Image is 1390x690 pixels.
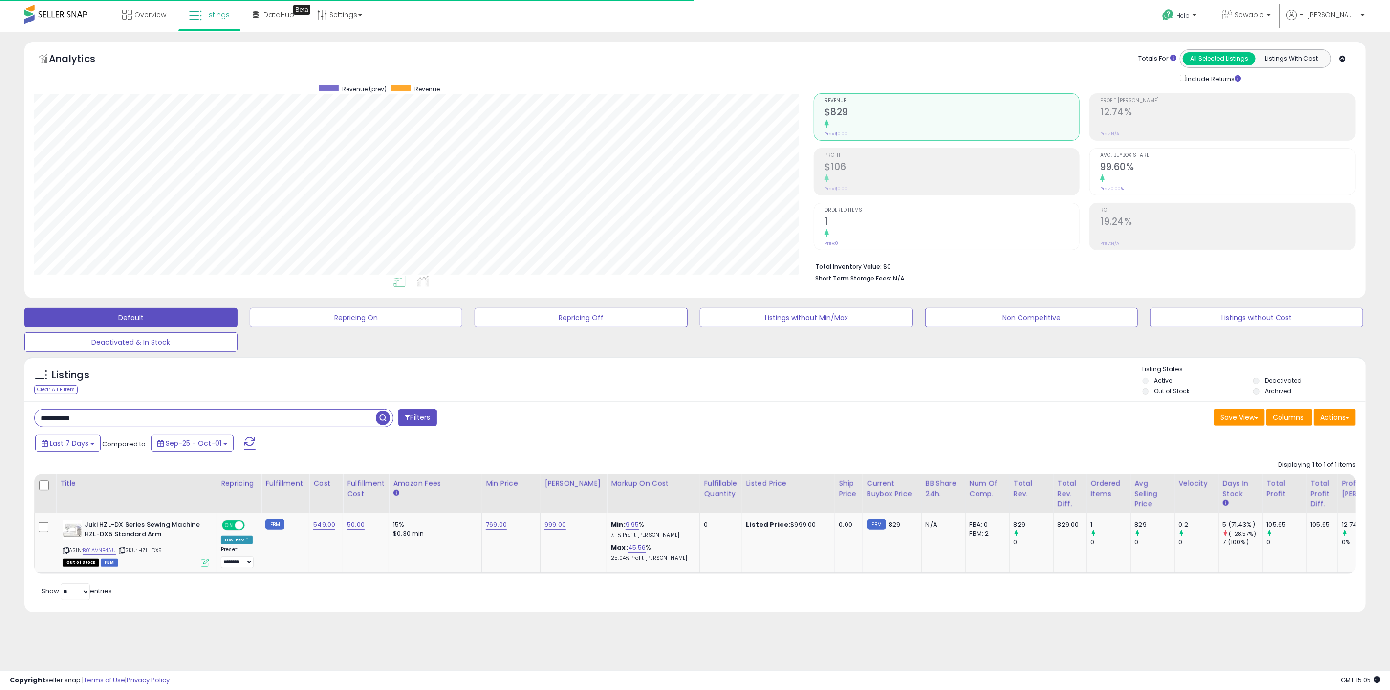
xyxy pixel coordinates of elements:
[825,161,1080,174] h2: $106
[52,368,89,382] h5: Listings
[1314,409,1356,426] button: Actions
[313,478,339,489] div: Cost
[746,520,827,529] div: $999.00
[166,438,221,448] span: Sep-25 - Oct-01
[1154,387,1190,395] label: Out of Stock
[1154,376,1173,385] label: Active
[1100,216,1355,229] h2: 19.24%
[925,308,1138,327] button: Non Competitive
[1286,10,1365,32] a: Hi [PERSON_NAME]
[867,519,886,530] small: FBM
[50,438,88,448] span: Last 7 Days
[393,489,399,497] small: Amazon Fees.
[1138,54,1176,64] div: Totals For
[825,216,1080,229] h2: 1
[63,520,209,566] div: ASIN:
[825,107,1080,120] h2: $829
[35,435,101,452] button: Last 7 Days
[1299,10,1358,20] span: Hi [PERSON_NAME]
[1014,478,1049,499] div: Total Rev.
[1091,538,1130,547] div: 0
[1100,107,1355,120] h2: 12.74%
[1179,478,1215,489] div: Velocity
[611,543,692,561] div: %
[1091,520,1130,529] div: 1
[347,520,365,530] a: 50.00
[63,520,82,540] img: 413LOcWTopL._SL40_.jpg
[221,536,253,544] div: Low. FBM *
[85,520,203,541] b: Juki HZL-DX Series Sewing Machine HZL-DX5 Standard Arm
[611,555,692,561] p: 25.04% Profit [PERSON_NAME]
[1100,131,1119,137] small: Prev: N/A
[221,546,254,568] div: Preset:
[414,85,440,93] span: Revenue
[101,559,118,567] span: FBM
[1100,153,1355,158] span: Avg. Buybox Share
[250,308,463,327] button: Repricing On
[63,559,99,567] span: All listings that are currently out of stock and unavailable for purchase on Amazon
[1255,52,1328,65] button: Listings With Cost
[1179,520,1218,529] div: 0.2
[1100,161,1355,174] h2: 99.60%
[49,52,114,68] h5: Analytics
[1091,478,1127,499] div: Ordered Items
[889,520,900,529] span: 829
[626,520,639,530] a: 9.95
[42,586,112,596] span: Show: entries
[486,478,536,489] div: Min Price
[1179,538,1218,547] div: 0
[1100,240,1119,246] small: Prev: N/A
[1176,11,1190,20] span: Help
[83,546,116,555] a: B01AVNB4AU
[204,10,230,20] span: Listings
[926,520,958,529] div: N/A
[611,478,695,489] div: Markup on Cost
[1267,520,1306,529] div: 105.65
[1100,186,1124,192] small: Prev: 0.00%
[1135,538,1174,547] div: 0
[1150,308,1363,327] button: Listings without Cost
[1273,412,1303,422] span: Columns
[1214,409,1265,426] button: Save View
[265,519,284,530] small: FBM
[1265,376,1302,385] label: Deactivated
[1267,478,1303,499] div: Total Profit
[393,520,474,529] div: 15%
[825,240,838,246] small: Prev: 0
[486,520,507,530] a: 769.00
[347,478,385,499] div: Fulfillment Cost
[815,260,1348,272] li: $0
[1135,478,1171,509] div: Avg Selling Price
[1267,538,1306,547] div: 0
[393,529,474,538] div: $0.30 min
[1223,499,1229,508] small: Days In Stock.
[867,478,917,499] div: Current Buybox Price
[1266,409,1312,426] button: Columns
[24,308,238,327] button: Default
[544,478,603,489] div: [PERSON_NAME]
[544,520,566,530] a: 999.00
[1229,530,1256,538] small: (-28.57%)
[1100,98,1355,104] span: Profit [PERSON_NAME]
[102,439,147,449] span: Compared to:
[893,274,905,283] span: N/A
[134,10,166,20] span: Overview
[607,474,700,513] th: The percentage added to the cost of goods (COGS) that forms the calculator for Min & Max prices.
[1162,9,1174,21] i: Get Help
[825,208,1080,213] span: Ordered Items
[1311,478,1334,509] div: Total Profit Diff.
[825,186,847,192] small: Prev: $0.00
[970,529,1002,538] div: FBM: 2
[926,478,961,499] div: BB Share 24h.
[1100,208,1355,213] span: ROI
[825,153,1080,158] span: Profit
[313,520,335,530] a: 549.00
[1058,520,1079,529] div: 829.00
[1014,520,1053,529] div: 829
[825,98,1080,104] span: Revenue
[839,520,855,529] div: 0.00
[611,520,692,539] div: %
[1223,538,1262,547] div: 7 (100%)
[1311,520,1330,529] div: 105.65
[839,478,859,499] div: Ship Price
